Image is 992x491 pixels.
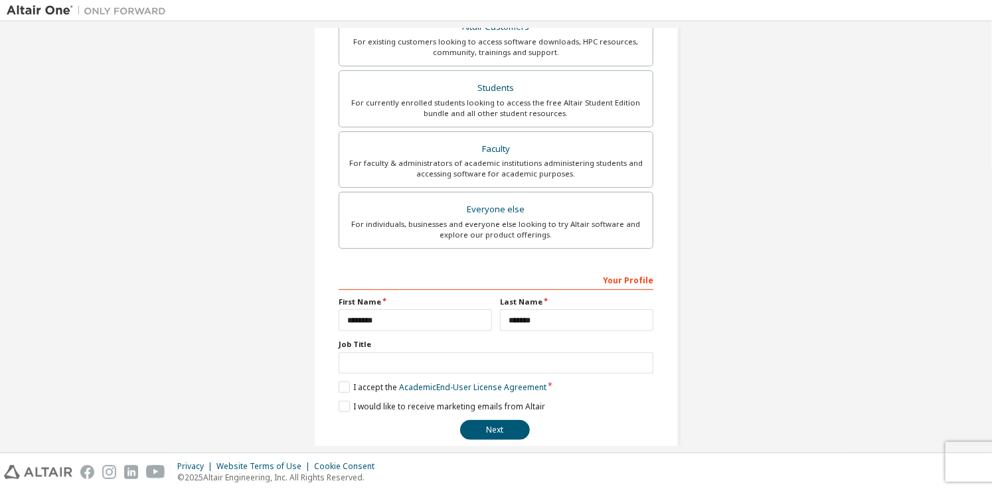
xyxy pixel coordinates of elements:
div: For faculty & administrators of academic institutions administering students and accessing softwa... [347,158,645,179]
img: Altair One [7,4,173,17]
label: I accept the [339,382,546,393]
div: For existing customers looking to access software downloads, HPC resources, community, trainings ... [347,36,645,58]
label: Job Title [339,339,653,350]
button: Next [460,420,530,440]
label: First Name [339,297,492,307]
div: Your Profile [339,269,653,290]
a: Academic End-User License Agreement [399,382,546,393]
img: facebook.svg [80,465,94,479]
div: Students [347,79,645,98]
img: youtube.svg [146,465,165,479]
div: Faculty [347,140,645,159]
div: Cookie Consent [314,461,382,472]
img: instagram.svg [102,465,116,479]
label: Last Name [500,297,653,307]
div: Website Terms of Use [216,461,314,472]
img: linkedin.svg [124,465,138,479]
img: altair_logo.svg [4,465,72,479]
div: For individuals, businesses and everyone else looking to try Altair software and explore our prod... [347,219,645,240]
div: For currently enrolled students looking to access the free Altair Student Edition bundle and all ... [347,98,645,119]
div: Everyone else [347,200,645,219]
p: © 2025 Altair Engineering, Inc. All Rights Reserved. [177,472,382,483]
div: Privacy [177,461,216,472]
label: I would like to receive marketing emails from Altair [339,401,545,412]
